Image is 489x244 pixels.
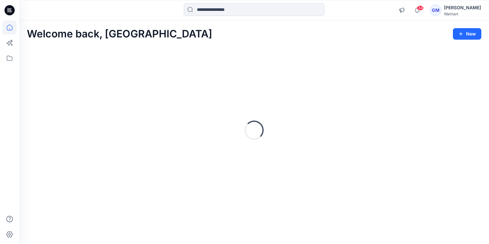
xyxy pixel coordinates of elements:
div: [PERSON_NAME] [444,4,481,12]
h2: Welcome back, [GEOGRAPHIC_DATA] [27,28,212,40]
button: New [453,28,481,40]
span: 34 [417,5,424,11]
div: Walmart [444,12,481,16]
div: GM [430,4,441,16]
